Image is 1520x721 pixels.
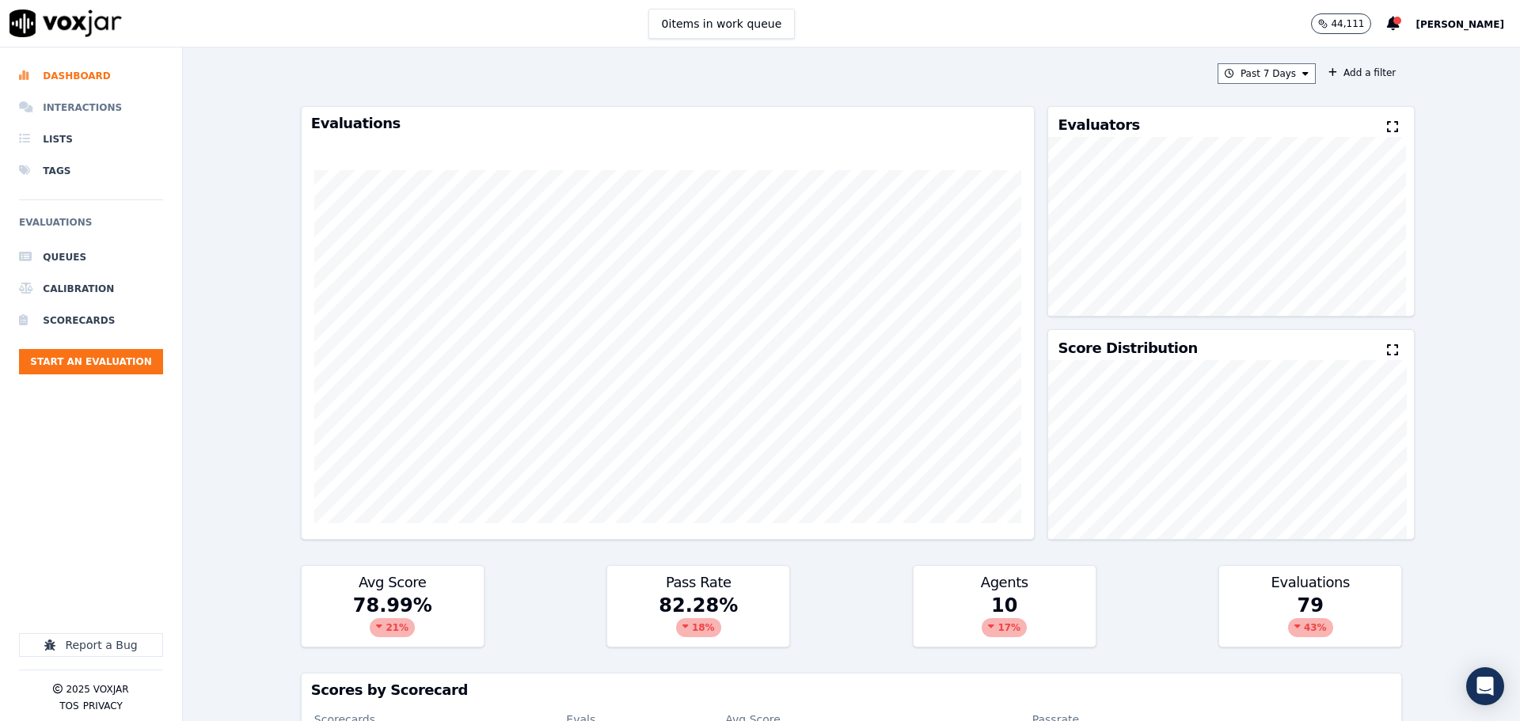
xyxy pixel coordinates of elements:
a: Scorecards [19,305,163,336]
button: Report a Bug [19,633,163,657]
button: Add a filter [1322,63,1402,82]
h3: Pass Rate [617,575,780,590]
h3: Avg Score [311,575,474,590]
img: voxjar logo [9,9,122,37]
div: 10 [914,593,1096,647]
button: 44,111 [1311,13,1371,34]
a: Tags [19,155,163,187]
a: Dashboard [19,60,163,92]
div: 21 % [370,618,415,637]
button: Privacy [83,700,123,712]
button: TOS [59,700,78,712]
h3: Scores by Scorecard [311,683,1392,697]
h3: Evaluations [311,116,1025,131]
h3: Evaluators [1058,118,1139,132]
a: Lists [19,123,163,155]
a: Calibration [19,273,163,305]
div: 82.28 % [607,593,789,647]
button: [PERSON_NAME] [1415,14,1520,33]
h3: Evaluations [1229,575,1392,590]
span: [PERSON_NAME] [1415,19,1504,30]
button: Start an Evaluation [19,349,163,374]
div: 79 [1219,593,1401,647]
h3: Score Distribution [1058,341,1197,355]
div: 17 % [982,618,1027,637]
div: 43 % [1288,618,1333,637]
div: Open Intercom Messenger [1466,667,1504,705]
h6: Evaluations [19,213,163,241]
div: 18 % [676,618,721,637]
button: 0items in work queue [648,9,796,39]
a: Queues [19,241,163,273]
div: 78.99 % [302,593,484,647]
button: 44,111 [1311,13,1387,34]
a: Interactions [19,92,163,123]
button: Past 7 Days [1218,63,1316,84]
p: 2025 Voxjar [66,683,128,696]
p: 44,111 [1331,17,1364,30]
h3: Agents [923,575,1086,590]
